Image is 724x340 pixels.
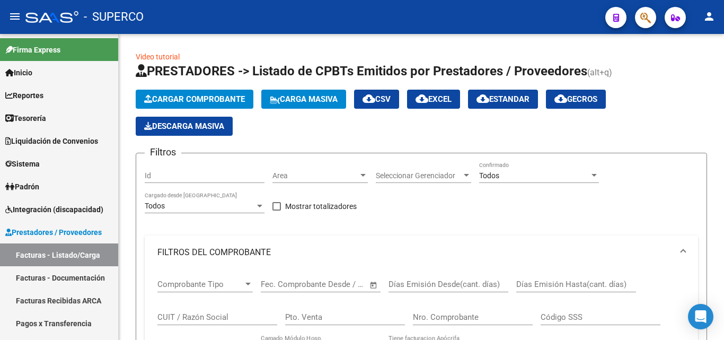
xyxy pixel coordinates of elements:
[468,90,538,109] button: Estandar
[416,94,452,104] span: EXCEL
[145,145,181,160] h3: Filtros
[554,92,567,105] mat-icon: cloud_download
[376,171,462,180] span: Seleccionar Gerenciador
[5,67,32,79] span: Inicio
[546,90,606,109] button: Gecros
[270,94,338,104] span: Carga Masiva
[145,236,698,269] mat-expansion-panel-header: FILTROS DEL COMPROBANTE
[157,247,673,258] mat-panel-title: FILTROS DEL COMPROBANTE
[5,112,46,124] span: Tesorería
[688,304,713,329] div: Open Intercom Messenger
[5,204,103,215] span: Integración (discapacidad)
[5,135,98,147] span: Liquidación de Convenios
[587,67,612,77] span: (alt+q)
[703,10,716,23] mat-icon: person
[5,44,60,56] span: Firma Express
[144,94,245,104] span: Cargar Comprobante
[313,280,365,289] input: Fecha fin
[84,5,144,29] span: - SUPERCO
[144,121,224,131] span: Descarga Masiva
[136,117,233,136] app-download-masive: Descarga masiva de comprobantes (adjuntos)
[479,171,499,180] span: Todos
[354,90,399,109] button: CSV
[261,280,304,289] input: Fecha inicio
[5,90,43,101] span: Reportes
[407,90,460,109] button: EXCEL
[136,53,180,61] a: Video tutorial
[261,90,346,109] button: Carga Masiva
[368,279,380,291] button: Open calendar
[157,280,243,289] span: Comprobante Tipo
[554,94,597,104] span: Gecros
[136,90,253,109] button: Cargar Comprobante
[285,200,357,213] span: Mostrar totalizadores
[416,92,428,105] mat-icon: cloud_download
[136,64,587,79] span: PRESTADORES -> Listado de CPBTs Emitidos por Prestadores / Proveedores
[363,94,391,104] span: CSV
[8,10,21,23] mat-icon: menu
[5,181,39,193] span: Padrón
[145,202,165,210] span: Todos
[136,117,233,136] button: Descarga Masiva
[476,92,489,105] mat-icon: cloud_download
[476,94,529,104] span: Estandar
[272,171,358,180] span: Area
[363,92,375,105] mat-icon: cloud_download
[5,158,40,170] span: Sistema
[5,226,102,238] span: Prestadores / Proveedores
